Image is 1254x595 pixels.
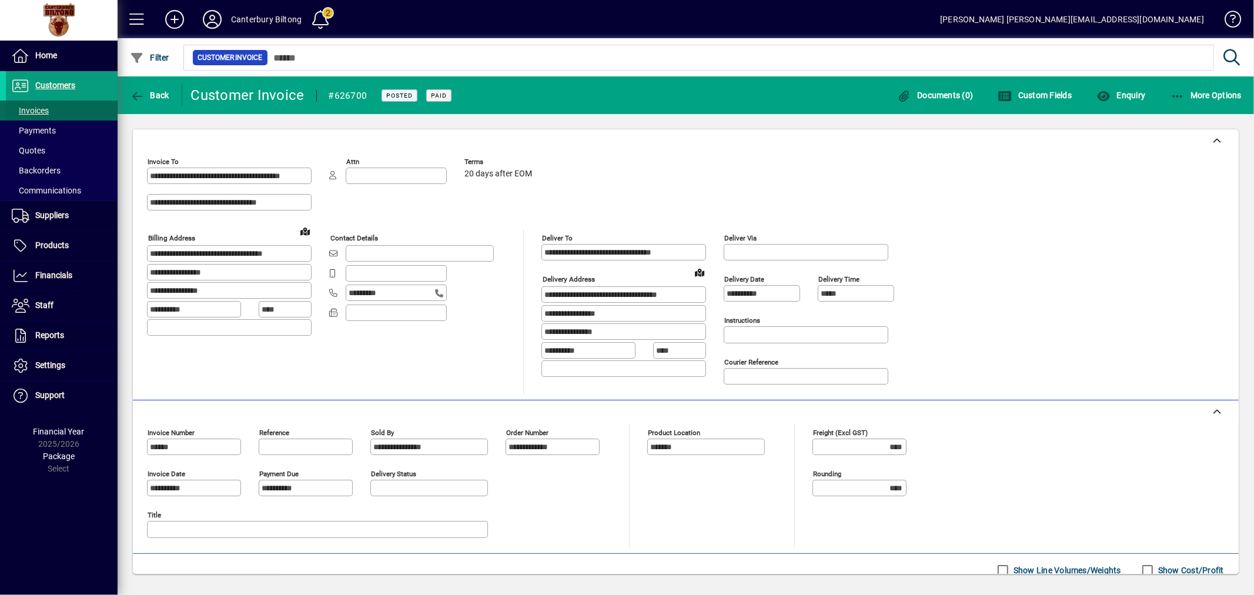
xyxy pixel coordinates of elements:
[191,86,305,105] div: Customer Invoice
[371,470,416,478] mat-label: Delivery status
[35,270,72,280] span: Financials
[130,91,169,100] span: Back
[259,470,299,478] mat-label: Payment due
[6,161,118,180] a: Backorders
[6,180,118,200] a: Communications
[648,429,700,437] mat-label: Product location
[35,360,65,370] span: Settings
[386,92,413,99] span: Posted
[6,231,118,260] a: Products
[6,351,118,380] a: Settings
[542,234,573,242] mat-label: Deliver To
[6,41,118,71] a: Home
[35,51,57,60] span: Home
[329,86,367,105] div: #626700
[813,429,868,437] mat-label: Freight (excl GST)
[818,275,860,283] mat-label: Delivery time
[894,85,977,106] button: Documents (0)
[6,321,118,350] a: Reports
[130,53,169,62] span: Filter
[724,234,757,242] mat-label: Deliver via
[1168,85,1245,106] button: More Options
[998,91,1072,100] span: Custom Fields
[1216,2,1239,41] a: Knowledge Base
[127,85,172,106] button: Back
[12,186,81,195] span: Communications
[690,263,709,282] a: View on map
[6,261,118,290] a: Financials
[148,470,185,478] mat-label: Invoice date
[156,9,193,30] button: Add
[1096,91,1145,100] span: Enquiry
[12,106,49,115] span: Invoices
[995,85,1075,106] button: Custom Fields
[6,201,118,230] a: Suppliers
[12,146,45,155] span: Quotes
[724,358,778,366] mat-label: Courier Reference
[1156,564,1224,576] label: Show Cost/Profit
[35,210,69,220] span: Suppliers
[34,427,85,436] span: Financial Year
[198,52,263,63] span: Customer Invoice
[506,429,549,437] mat-label: Order number
[431,92,447,99] span: Paid
[43,452,75,461] span: Package
[12,126,56,135] span: Payments
[35,390,65,400] span: Support
[231,10,302,29] div: Canterbury Biltong
[148,158,179,166] mat-label: Invoice To
[724,316,760,325] mat-label: Instructions
[35,300,53,310] span: Staff
[813,470,841,478] mat-label: Rounding
[6,381,118,410] a: Support
[6,291,118,320] a: Staff
[897,91,974,100] span: Documents (0)
[12,166,61,175] span: Backorders
[346,158,359,166] mat-label: Attn
[1011,564,1121,576] label: Show Line Volumes/Weights
[371,429,394,437] mat-label: Sold by
[193,9,231,30] button: Profile
[296,222,315,240] a: View on map
[35,81,75,90] span: Customers
[35,240,69,250] span: Products
[127,47,172,68] button: Filter
[6,101,118,121] a: Invoices
[464,169,532,179] span: 20 days after EOM
[6,141,118,161] a: Quotes
[1094,85,1148,106] button: Enquiry
[1171,91,1242,100] span: More Options
[148,511,161,519] mat-label: Title
[940,10,1204,29] div: [PERSON_NAME] [PERSON_NAME][EMAIL_ADDRESS][DOMAIN_NAME]
[464,158,535,166] span: Terms
[118,85,182,106] app-page-header-button: Back
[35,330,64,340] span: Reports
[6,121,118,141] a: Payments
[148,429,195,437] mat-label: Invoice number
[724,275,764,283] mat-label: Delivery date
[259,429,289,437] mat-label: Reference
